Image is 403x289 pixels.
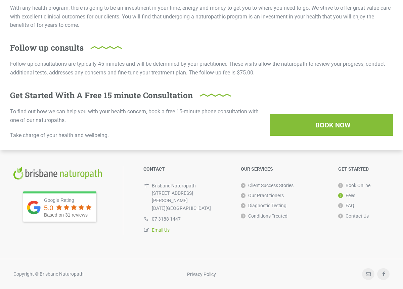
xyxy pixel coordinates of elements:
[10,131,263,140] p: Take charge of your health and wellbeing.
[338,180,370,190] a: Book Online
[44,197,93,204] div: Google Rating
[338,200,354,211] a: FAQ
[152,227,170,233] a: Email Us
[44,212,88,218] span: Based on 31 reviews
[13,270,84,278] div: Copyright © Brisbane Naturopath
[143,166,227,172] h5: CONTACT
[10,107,263,124] p: To find out how we can help you with your health concern, book a free 15-minute phone consultatio...
[44,205,53,211] div: 5.0
[241,180,294,190] a: Client Success Stories
[362,268,374,280] a: Email
[338,166,390,172] h5: GET STARTED
[338,211,369,221] a: Contact Us
[270,114,393,136] a: BOOK NOW
[187,271,216,277] a: Privacy Policy
[152,182,227,212] div: Brisbane Naturopath [STREET_ADDRESS][PERSON_NAME] [DATE][GEOGRAPHIC_DATA]
[241,166,325,172] h5: OUR SERVICES
[10,91,231,100] h4: Get Started With A Free 15 minute Consultation
[152,215,227,223] div: 07 3188 1447
[10,43,122,53] h4: Follow up consults
[338,190,355,200] a: Fees
[10,60,393,77] p: Follow up consultations are typically 45 minutes and will be determined by your practitioner. The...
[13,166,102,180] img: Brisbane Naturopath Logo
[377,268,390,280] a: Facebook
[241,190,284,200] a: Our Practitioners
[241,211,287,221] a: Conditions Treated
[315,122,351,128] span: BOOK NOW
[241,200,286,211] a: Diagnostic Testing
